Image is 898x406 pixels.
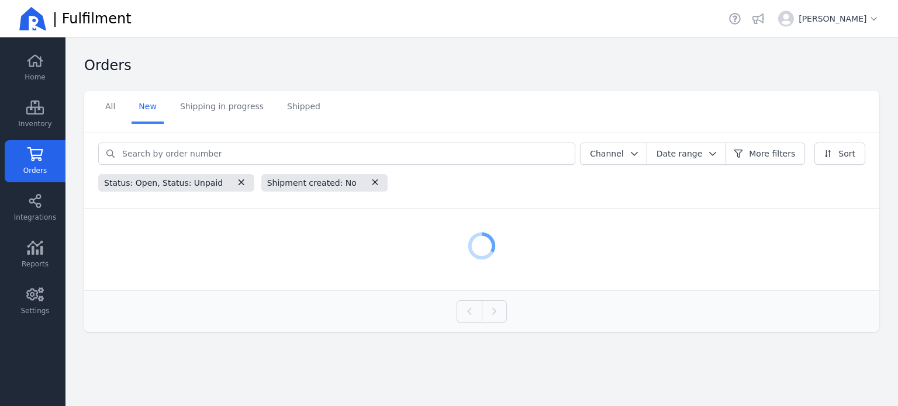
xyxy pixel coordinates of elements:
[115,143,575,164] input: Search by order number
[25,72,45,82] span: Home
[814,143,865,165] button: Sort
[647,143,727,165] button: Date range
[261,175,362,191] span: Shipment created: No
[23,166,47,175] span: Orders
[84,56,132,75] h2: Orders
[98,175,229,191] span: Status: Open, Status: Unpaid
[749,148,795,159] span: More filters
[773,6,884,32] button: [PERSON_NAME]
[18,119,51,129] span: Inventory
[280,91,327,124] a: Shipped
[20,306,49,315] span: Settings
[173,91,271,124] a: Shipping in progress
[98,91,122,124] a: All
[727,11,743,27] a: Helpdesk
[590,149,623,158] span: Channel
[14,213,56,222] span: Integrations
[725,143,805,165] button: More filters
[22,259,49,269] span: Reports
[799,13,879,25] span: [PERSON_NAME]
[657,149,703,158] span: Date range
[132,91,164,124] a: New
[580,143,647,165] button: Channel
[53,9,132,28] span: | Fulfilment
[838,148,855,159] span: Sort
[19,5,47,33] img: Ricemill Logo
